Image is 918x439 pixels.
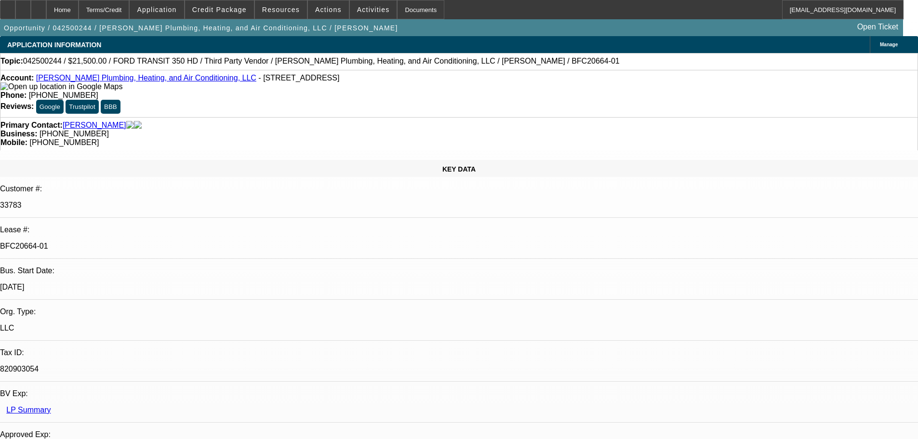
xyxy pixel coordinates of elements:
[0,91,27,99] strong: Phone:
[880,42,898,47] span: Manage
[442,165,476,173] span: KEY DATA
[0,82,122,91] a: View Google Maps
[0,57,23,66] strong: Topic:
[315,6,342,13] span: Actions
[130,0,184,19] button: Application
[126,121,134,130] img: facebook-icon.png
[101,100,120,114] button: BBB
[6,406,51,414] a: LP Summary
[350,0,397,19] button: Activities
[36,100,64,114] button: Google
[4,24,398,32] span: Opportunity / 042500244 / [PERSON_NAME] Plumbing, Heating, and Air Conditioning, LLC / [PERSON_NAME]
[255,0,307,19] button: Resources
[258,74,339,82] span: - [STREET_ADDRESS]
[23,57,620,66] span: 042500244 / $21,500.00 / FORD TRANSIT 350 HD / Third Party Vendor / [PERSON_NAME] Plumbing, Heati...
[40,130,109,138] span: [PHONE_NUMBER]
[0,138,27,146] strong: Mobile:
[29,138,99,146] span: [PHONE_NUMBER]
[0,82,122,91] img: Open up location in Google Maps
[29,91,98,99] span: [PHONE_NUMBER]
[262,6,300,13] span: Resources
[0,102,34,110] strong: Reviews:
[0,74,34,82] strong: Account:
[185,0,254,19] button: Credit Package
[308,0,349,19] button: Actions
[66,100,98,114] button: Trustpilot
[63,121,126,130] a: [PERSON_NAME]
[357,6,390,13] span: Activities
[192,6,247,13] span: Credit Package
[36,74,256,82] a: [PERSON_NAME] Plumbing, Heating, and Air Conditioning, LLC
[853,19,902,35] a: Open Ticket
[0,121,63,130] strong: Primary Contact:
[137,6,176,13] span: Application
[7,41,101,49] span: APPLICATION INFORMATION
[134,121,142,130] img: linkedin-icon.png
[0,130,37,138] strong: Business:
